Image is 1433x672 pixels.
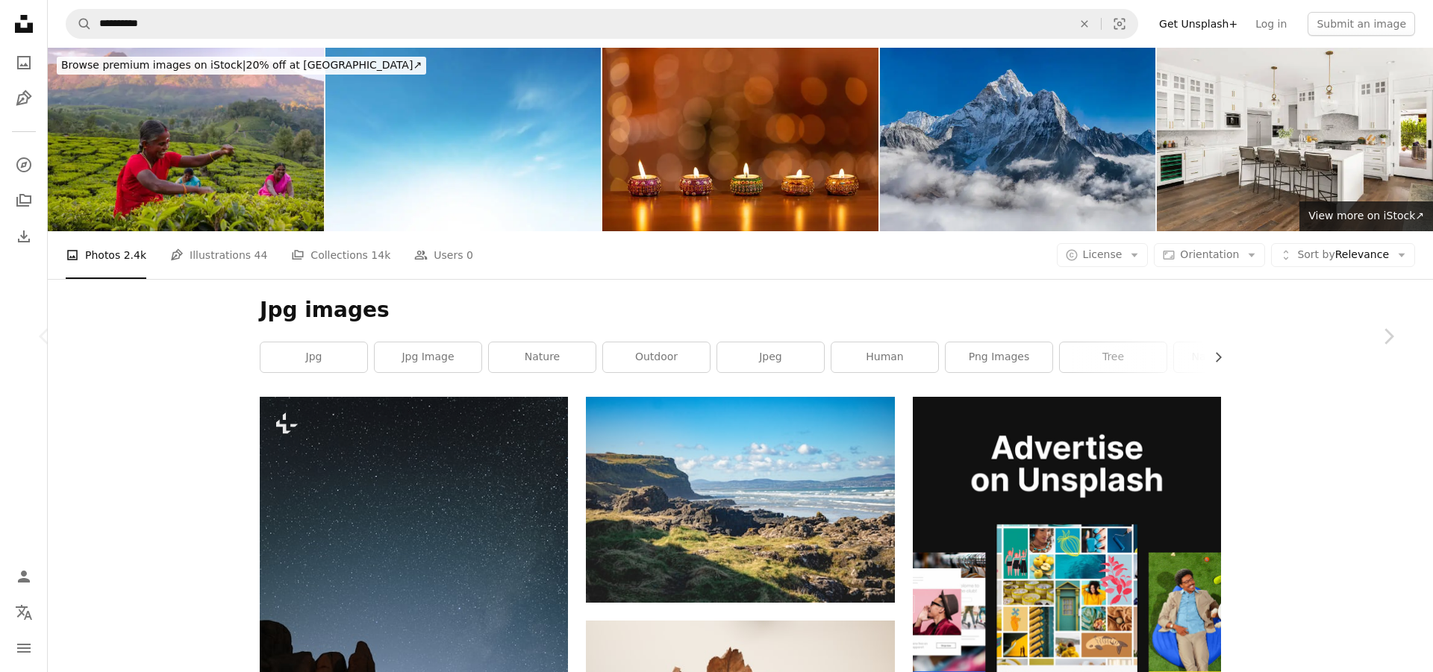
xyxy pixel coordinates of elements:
a: jpg image [375,342,481,372]
a: human [831,342,938,372]
a: View more on iStock↗ [1299,201,1433,231]
a: tree [1060,342,1167,372]
a: jpg [260,342,367,372]
a: Users 0 [414,231,473,279]
a: Download History [9,222,39,251]
a: a view of the ocean from a rocky cliff [586,493,894,506]
a: outdoor [603,342,710,372]
button: Submit an image [1308,12,1415,36]
a: Log in [1246,12,1296,36]
span: Sort by [1297,248,1334,260]
h1: Jpg images [260,297,1221,324]
button: Search Unsplash [66,10,92,38]
img: a view of the ocean from a rocky cliff [586,397,894,602]
a: Collections 14k [291,231,390,279]
button: Menu [9,633,39,663]
span: 14k [371,247,390,263]
button: Sort byRelevance [1271,243,1415,267]
form: Find visuals sitewide [66,9,1138,39]
a: Get Unsplash+ [1150,12,1246,36]
img: Tamil pickers collecting tea leaves on plantation, Southern India [48,48,324,231]
button: Clear [1068,10,1101,38]
img: Panorama of beautiful Mount Ama Dablam in Himalayas, Nepal [880,48,1156,231]
img: Beautiful kitchen in new farmhouse style luxury home with island, pendant lights, and hardwood fl... [1157,48,1433,231]
a: nature [489,342,596,372]
a: jpeg [717,342,824,372]
span: 0 [466,247,473,263]
span: 20% off at [GEOGRAPHIC_DATA] ↗ [61,59,422,71]
a: Explore [9,150,39,180]
span: View more on iStock ↗ [1308,210,1424,222]
button: Language [9,597,39,627]
span: Browse premium images on iStock | [61,59,246,71]
span: Relevance [1297,248,1389,263]
button: Visual search [1102,10,1137,38]
a: nature image [1174,342,1281,372]
a: Collections [9,186,39,216]
a: Photos [9,48,39,78]
span: License [1083,248,1123,260]
button: License [1057,243,1149,267]
a: Log in / Sign up [9,562,39,591]
a: png images [946,342,1052,372]
a: the night sky is full of stars and stars above some rocks [260,621,568,634]
img: Diwali Diya Oil Lamp stock photo [602,48,878,231]
a: Illustrations [9,84,39,113]
a: Browse premium images on iStock|20% off at [GEOGRAPHIC_DATA]↗ [48,48,435,84]
a: Next [1343,265,1433,408]
span: 44 [255,247,268,263]
button: scroll list to the right [1205,342,1221,372]
button: Orientation [1154,243,1265,267]
img: Sunshine clouds sky during morning background. Blue,white pastel heaven,soft focus lens flare sun... [325,48,602,231]
span: Orientation [1180,248,1239,260]
a: Illustrations 44 [170,231,267,279]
